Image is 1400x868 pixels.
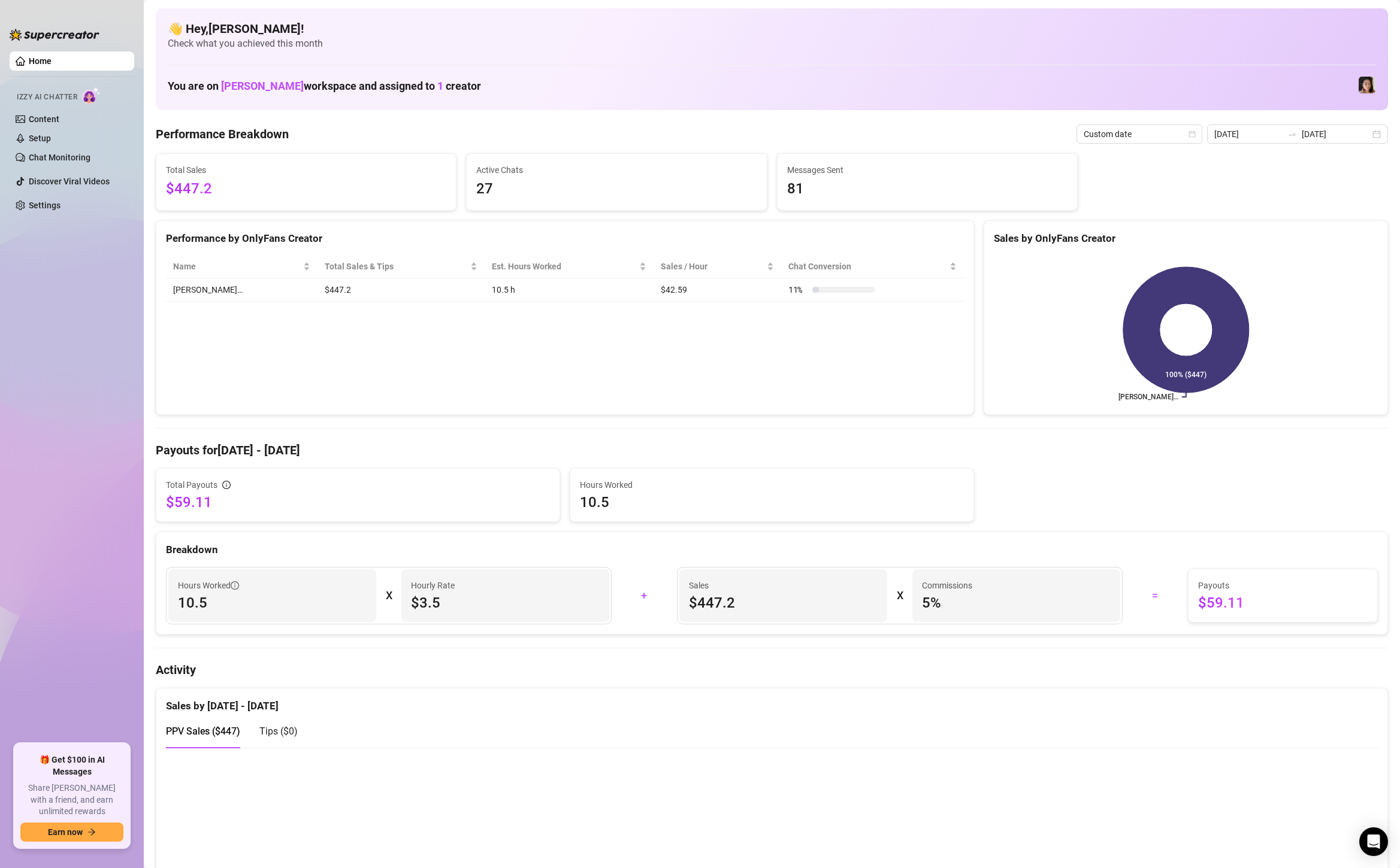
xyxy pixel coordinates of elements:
div: X [897,586,903,605]
span: Messages Sent [787,163,1068,177]
span: 1 [437,80,443,92]
th: Chat Conversion [781,255,964,278]
span: Chat Conversion [788,260,947,273]
div: Open Intercom Messenger [1359,827,1388,856]
a: Settings [29,201,61,210]
span: info-circle [231,581,239,590]
h4: Performance Breakdown [156,126,289,142]
span: Payouts [1198,579,1368,592]
span: Izzy AI Chatter [17,92,77,103]
td: [PERSON_NAME]… [166,278,318,302]
span: info-circle [222,481,231,489]
th: Name [166,255,318,278]
a: Chat Monitoring [29,153,90,162]
th: Total Sales & Tips [318,255,485,278]
th: Sales / Hour [654,255,781,278]
input: End date [1302,128,1370,141]
h4: 👋 Hey, [PERSON_NAME] ! [168,20,1376,37]
span: to [1287,129,1297,139]
span: PPV Sales ( $447 ) [166,726,240,737]
h1: You are on workspace and assigned to creator [168,80,481,93]
span: Sales [689,579,878,592]
span: 11 % [788,283,808,296]
span: $59.11 [166,493,550,512]
article: Hourly Rate [411,579,455,592]
span: Total Payouts [166,478,217,491]
span: Total Sales [166,163,446,177]
span: 81 [787,178,1068,201]
h4: Payouts for [DATE] - [DATE] [156,442,1388,459]
span: [PERSON_NAME] [221,80,304,92]
span: Name [173,260,301,273]
span: $447.2 [689,593,878,612]
span: $3.5 [411,593,600,612]
div: Sales by [DATE] - [DATE] [166,688,1378,714]
td: $42.59 [654,278,781,302]
span: swap-right [1287,129,1297,139]
span: 🎁 Get $100 in AI Messages [20,754,123,778]
td: $447.2 [318,278,485,302]
img: Luna [1359,77,1375,93]
img: AI Chatter [82,87,101,104]
a: Home [29,56,52,66]
span: Hours Worked [178,579,239,592]
span: Total Sales & Tips [325,260,468,273]
span: calendar [1189,130,1196,138]
span: Active Chats [476,163,757,177]
h4: Activity [156,661,1388,678]
div: Sales by OnlyFans Creator [994,230,1378,247]
span: $447.2 [166,178,446,201]
span: 10.5 [178,593,367,612]
span: 5 % [922,593,1111,612]
div: Est. Hours Worked [492,260,637,273]
img: logo-BBDzfeDw.svg [10,29,99,41]
div: Breakdown [166,542,1378,558]
span: Earn now [48,827,83,837]
a: Setup [29,133,51,143]
a: Discover Viral Videos [29,177,110,186]
span: 27 [476,178,757,201]
a: Content [29,114,59,124]
text: [PERSON_NAME]… [1118,393,1178,401]
article: Commissions [922,579,972,592]
div: Performance by OnlyFans Creator [166,230,964,247]
span: arrow-right [87,828,96,836]
span: Sales / Hour [661,260,764,273]
button: Earn nowarrow-right [20,823,123,842]
div: + [619,586,670,605]
span: Check what you achieved this month [168,37,1376,50]
span: Hours Worked [580,478,964,491]
span: $59.11 [1198,593,1368,612]
span: 10.5 [580,493,964,512]
div: X [386,586,392,605]
td: 10.5 h [485,278,654,302]
div: = [1130,586,1181,605]
span: Tips ( $0 ) [259,726,298,737]
span: Share [PERSON_NAME] with a friend, and earn unlimited rewards [20,782,123,818]
input: Start date [1214,128,1283,141]
span: Custom date [1084,125,1195,143]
